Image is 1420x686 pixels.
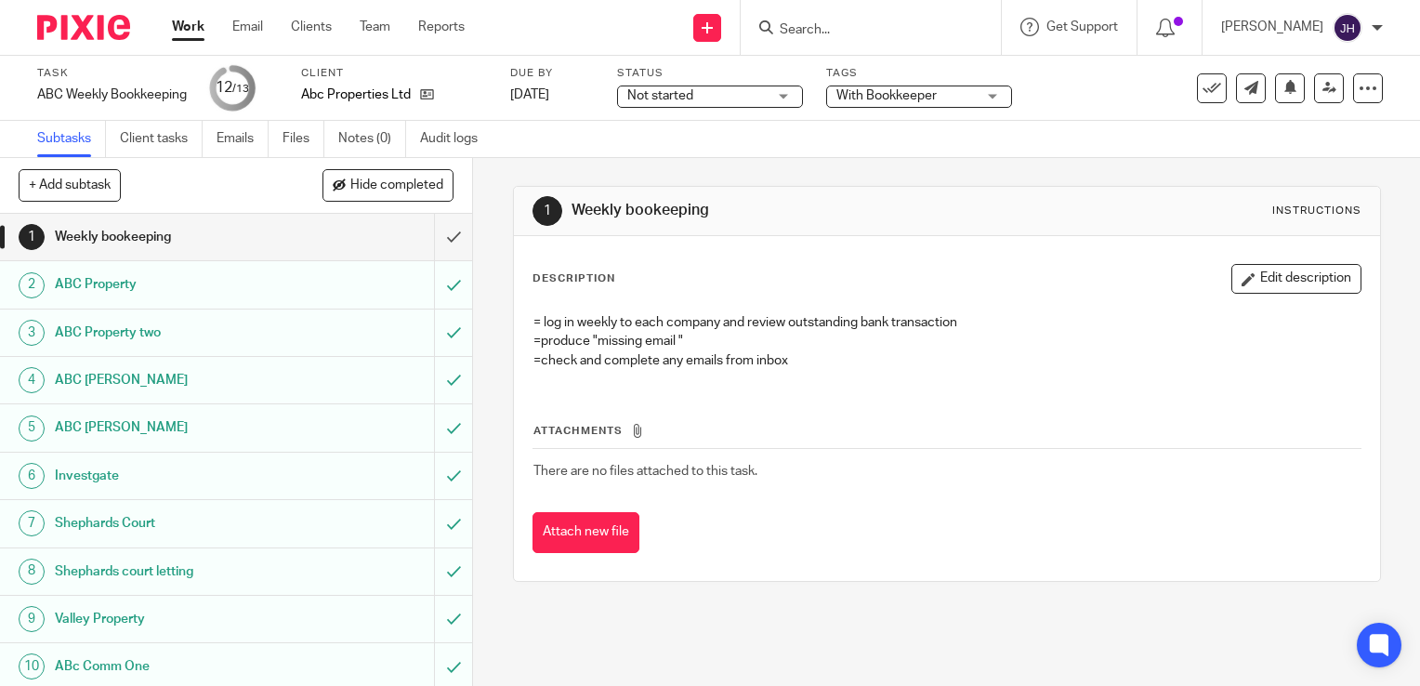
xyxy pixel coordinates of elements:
a: Audit logs [420,121,492,157]
div: 12 [216,77,249,99]
a: Notes (0) [338,121,406,157]
label: Task [37,66,187,81]
div: 9 [19,606,45,632]
h1: ABC Property [55,270,296,298]
a: Reports [418,18,465,36]
h1: Weekly bookeeping [55,223,296,251]
img: Pixie [37,15,130,40]
span: [DATE] [510,88,549,101]
label: Status [617,66,803,81]
p: Description [532,271,615,286]
label: Due by [510,66,594,81]
span: Hide completed [350,178,443,193]
img: svg%3E [1333,13,1362,43]
h1: ABc Comm One [55,653,296,680]
div: Instructions [1272,204,1361,218]
a: Emails [217,121,269,157]
div: ABC Weekly Bookkeeping [37,86,187,104]
h1: Investgate [55,462,296,490]
button: Edit description [1231,264,1361,294]
h1: Valley Property [55,605,296,633]
a: Files [283,121,324,157]
p: =produce "missing email " [533,332,1361,350]
h1: Shephards court letting [55,558,296,586]
div: 1 [532,196,562,226]
p: [PERSON_NAME] [1221,18,1323,36]
a: Email [232,18,263,36]
span: Attachments [533,426,623,436]
h1: ABC [PERSON_NAME] [55,414,296,442]
button: Attach new file [532,512,639,554]
div: 4 [19,367,45,393]
span: Not started [627,89,693,102]
div: 10 [19,653,45,679]
a: Subtasks [37,121,106,157]
div: 8 [19,559,45,585]
div: 2 [19,272,45,298]
button: Hide completed [322,169,454,201]
div: 1 [19,224,45,250]
a: Team [360,18,390,36]
h1: Shephards Court [55,509,296,537]
p: =check and complete any emails from inbox [533,351,1361,370]
div: 5 [19,416,45,442]
h1: ABC [PERSON_NAME] [55,366,296,394]
h1: ABC Property two [55,319,296,347]
a: Work [172,18,204,36]
small: /13 [232,84,249,94]
button: + Add subtask [19,169,121,201]
p: = log in weekly to each company and review outstanding bank transaction [533,313,1361,332]
span: With Bookkeeper [836,89,937,102]
p: Abc Properties Ltd [301,86,411,104]
input: Search [778,22,945,39]
a: Clients [291,18,332,36]
a: Client tasks [120,121,203,157]
span: There are no files attached to this task. [533,465,757,478]
h1: Weekly bookeeping [572,201,986,220]
div: 3 [19,320,45,346]
div: 7 [19,510,45,536]
span: Get Support [1046,20,1118,33]
label: Tags [826,66,1012,81]
label: Client [301,66,487,81]
div: 6 [19,463,45,489]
